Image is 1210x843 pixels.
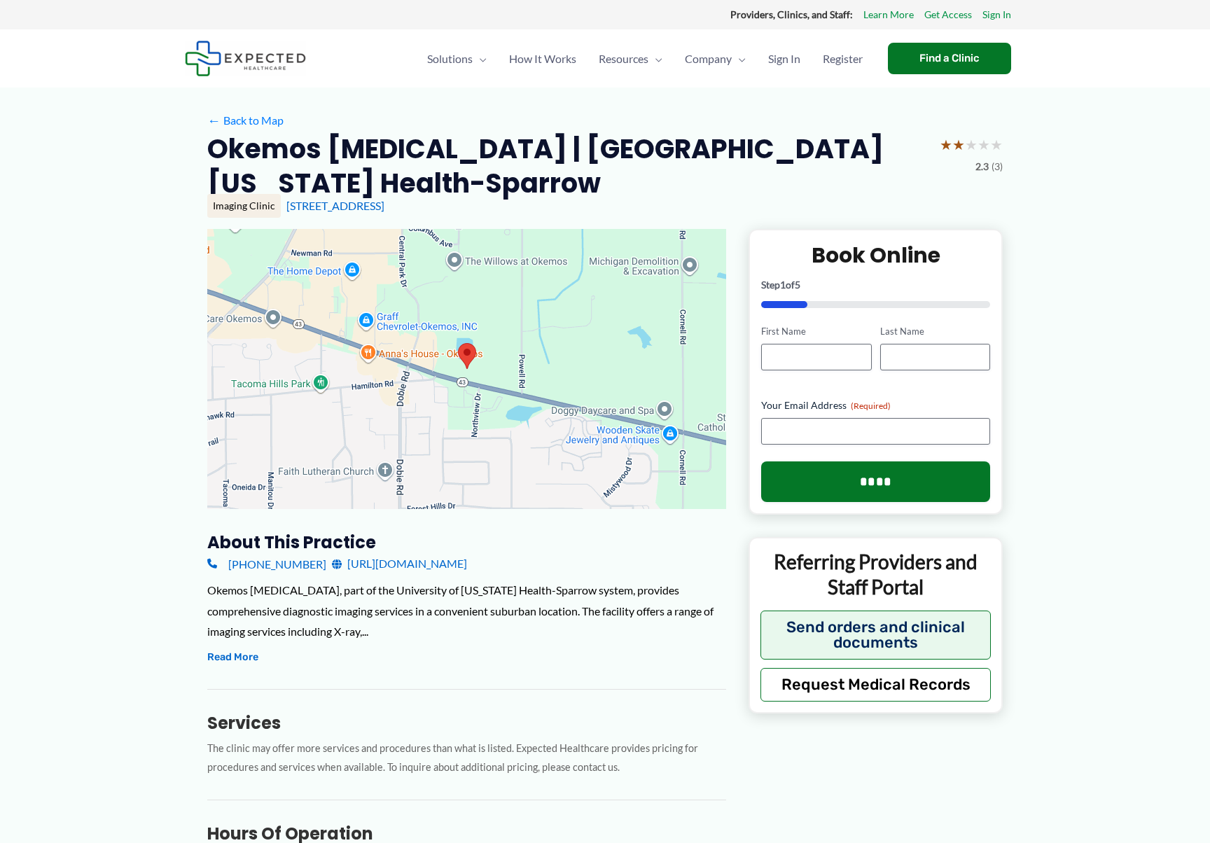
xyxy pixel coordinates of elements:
[982,6,1011,24] a: Sign In
[207,580,726,642] div: Okemos [MEDICAL_DATA], part of the University of [US_STATE] Health-Sparrow system, provides compr...
[332,553,467,574] a: [URL][DOMAIN_NAME]
[990,132,1003,158] span: ★
[587,34,674,83] a: ResourcesMenu Toggle
[730,8,853,20] strong: Providers, Clinics, and Staff:
[207,553,326,574] a: [PHONE_NUMBER]
[812,34,874,83] a: Register
[940,132,952,158] span: ★
[674,34,757,83] a: CompanyMenu Toggle
[757,34,812,83] a: Sign In
[286,199,384,212] a: [STREET_ADDRESS]
[207,110,284,131] a: ←Back to Map
[732,34,746,83] span: Menu Toggle
[416,34,874,83] nav: Primary Site Navigation
[761,398,990,412] label: Your Email Address
[207,649,258,666] button: Read More
[685,34,732,83] span: Company
[768,34,800,83] span: Sign In
[924,6,972,24] a: Get Access
[965,132,978,158] span: ★
[648,34,662,83] span: Menu Toggle
[599,34,648,83] span: Resources
[509,34,576,83] span: How It Works
[761,280,990,290] p: Step of
[207,712,726,734] h3: Services
[880,325,990,338] label: Last Name
[761,325,871,338] label: First Name
[473,34,487,83] span: Menu Toggle
[851,400,891,411] span: (Required)
[207,113,221,127] span: ←
[823,34,863,83] span: Register
[416,34,498,83] a: SolutionsMenu Toggle
[498,34,587,83] a: How It Works
[760,611,991,660] button: Send orders and clinical documents
[795,279,800,291] span: 5
[760,668,991,702] button: Request Medical Records
[207,132,929,201] h2: Okemos [MEDICAL_DATA] | [GEOGRAPHIC_DATA][US_STATE] Health-Sparrow
[780,279,786,291] span: 1
[207,194,281,218] div: Imaging Clinic
[207,739,726,777] p: The clinic may offer more services and procedures than what is listed. Expected Healthcare provid...
[952,132,965,158] span: ★
[185,41,306,76] img: Expected Healthcare Logo - side, dark font, small
[975,158,989,176] span: 2.3
[761,242,990,269] h2: Book Online
[427,34,473,83] span: Solutions
[760,549,991,600] p: Referring Providers and Staff Portal
[863,6,914,24] a: Learn More
[992,158,1003,176] span: (3)
[978,132,990,158] span: ★
[207,531,726,553] h3: About this practice
[888,43,1011,74] a: Find a Clinic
